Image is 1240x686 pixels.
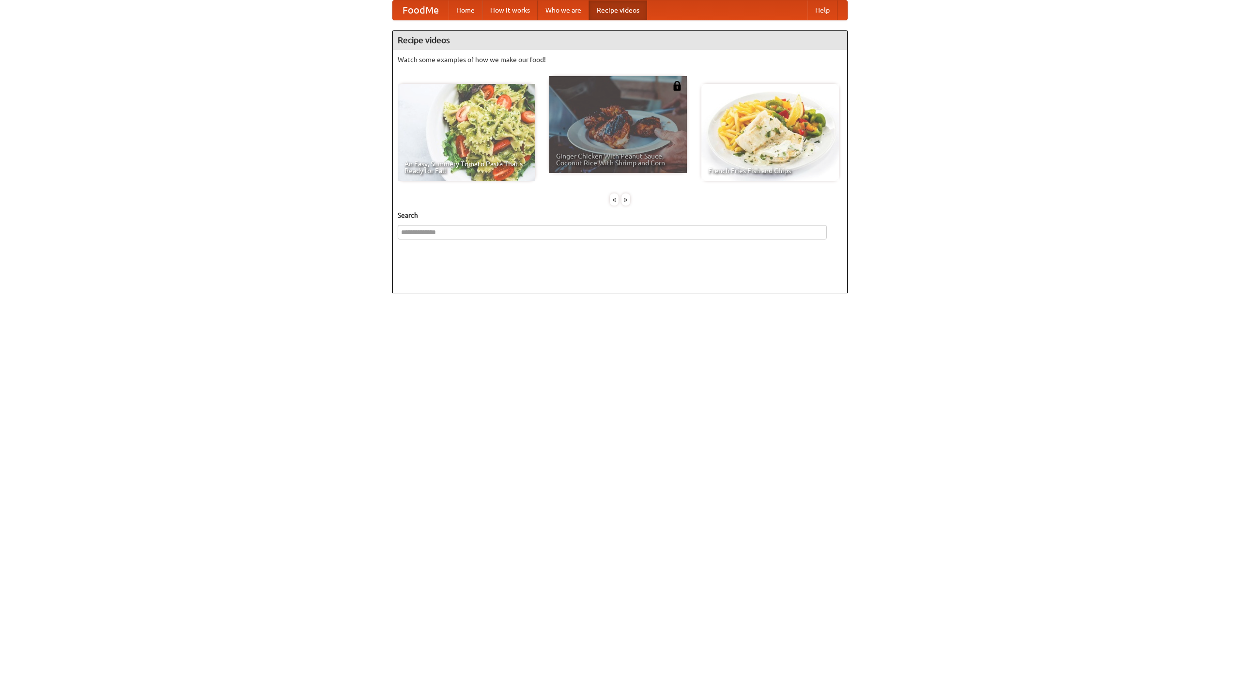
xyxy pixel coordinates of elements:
[393,31,847,50] h4: Recipe videos
[610,193,619,206] div: «
[708,167,832,174] span: French Fries Fish and Chips
[482,0,538,20] a: How it works
[449,0,482,20] a: Home
[404,160,528,174] span: An Easy, Summery Tomato Pasta That's Ready for Fall
[393,0,449,20] a: FoodMe
[672,81,682,91] img: 483408.png
[538,0,589,20] a: Who we are
[398,84,535,181] a: An Easy, Summery Tomato Pasta That's Ready for Fall
[701,84,839,181] a: French Fries Fish and Chips
[398,55,842,64] p: Watch some examples of how we make our food!
[621,193,630,206] div: »
[398,210,842,220] h5: Search
[589,0,647,20] a: Recipe videos
[807,0,837,20] a: Help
